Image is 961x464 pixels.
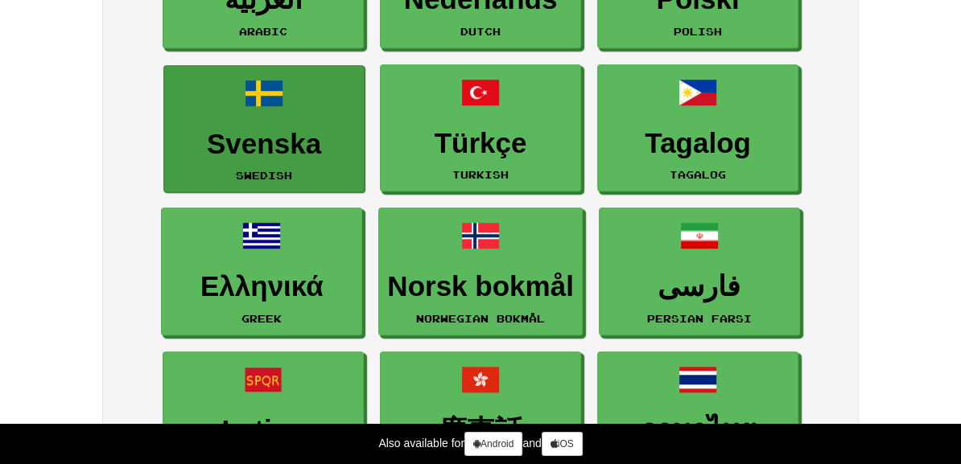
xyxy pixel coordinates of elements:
small: Turkish [452,169,509,180]
h3: Norsk bokmål [387,271,573,302]
h3: Svenska [172,129,356,160]
small: Persian Farsi [647,313,752,324]
h3: 廣東話 [389,415,572,446]
a: TagalogTagalog [597,64,798,192]
small: Dutch [460,26,501,37]
h3: Türkçe [389,128,572,159]
h3: فارسی [608,271,791,302]
h3: ภาษาไทย [606,415,790,446]
h3: Latina [171,415,355,446]
a: Norsk bokmålNorwegian Bokmål [378,207,582,335]
a: فارسیPersian Farsi [599,207,800,335]
small: Greek [241,313,282,324]
small: Polish [674,26,722,37]
a: iOS [542,432,583,456]
small: Norwegian Bokmål [416,313,545,324]
small: Arabic [239,26,287,37]
a: ΕλληνικάGreek [161,207,362,335]
a: TürkçeTurkish [380,64,581,192]
a: Android [464,432,522,456]
h3: Tagalog [606,128,790,159]
h3: Ελληνικά [170,271,353,302]
small: Tagalog [670,169,726,180]
a: SvenskaSwedish [163,65,365,193]
small: Swedish [236,170,292,181]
